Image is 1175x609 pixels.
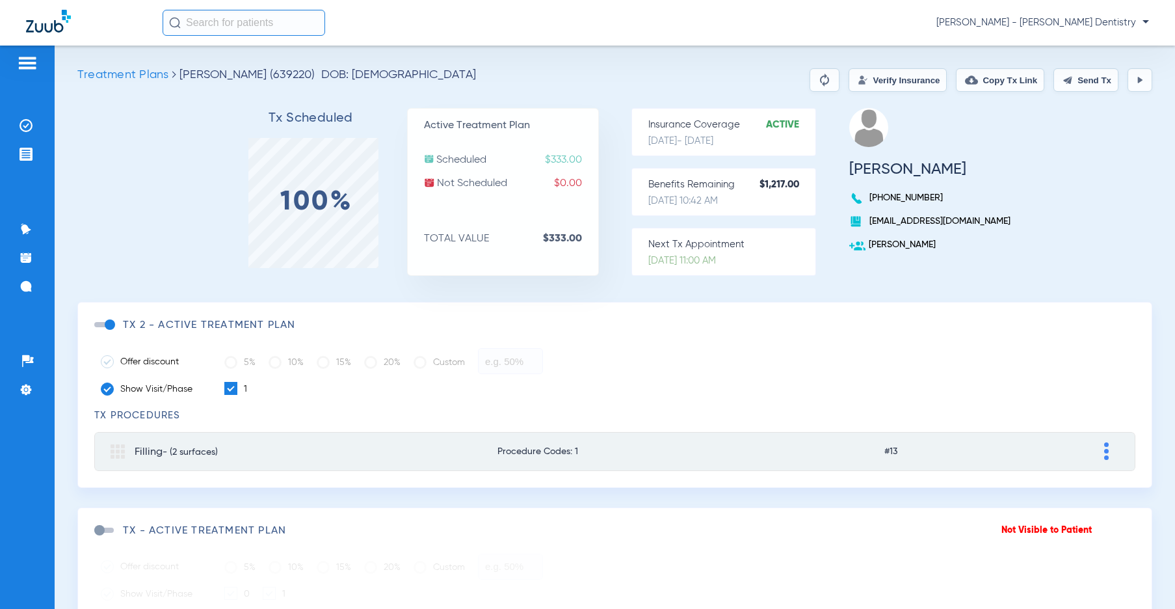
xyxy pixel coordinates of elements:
[280,196,353,209] label: 100%
[849,163,1015,176] h3: [PERSON_NAME]
[956,68,1044,92] button: Copy Tx Link
[648,254,815,267] p: [DATE] 11:00 AM
[554,177,598,190] span: $0.00
[101,383,205,396] label: Show Visit/Phase
[849,191,1015,204] p: [PHONE_NUMBER]
[424,177,435,188] img: not-scheduled.svg
[1135,75,1145,85] img: play.svg
[364,554,401,580] label: 20%
[317,554,351,580] label: 15%
[414,349,465,375] label: Custom
[224,587,250,601] label: 0
[101,560,205,573] label: Offer discount
[849,215,1015,228] p: [EMAIL_ADDRESS][DOMAIN_NAME]
[849,215,862,228] img: book.svg
[1104,442,1109,460] img: group-dot-blue.svg
[543,232,598,245] strong: $333.00
[849,191,866,206] img: voice-call-b.svg
[849,238,1015,251] p: [PERSON_NAME]
[101,588,205,601] label: Show Visit/Phase
[648,178,815,191] p: Benefits Remaining
[317,349,351,375] label: 15%
[179,69,315,81] span: [PERSON_NAME] (639220)
[648,238,815,251] p: Next Tx Appointment
[545,154,598,167] span: $333.00
[163,448,218,457] span: - (2 surfaces)
[817,72,832,88] img: Reparse
[135,447,218,457] span: Filling
[169,17,181,29] img: Search Icon
[424,154,598,167] p: Scheduled
[849,238,865,254] img: add-user.svg
[1063,75,1073,85] img: send.svg
[1053,68,1118,92] button: Send Tx
[1110,547,1175,609] iframe: Chat Widget
[648,118,815,131] p: Insurance Coverage
[215,112,407,125] h3: Tx Scheduled
[111,444,125,459] img: group.svg
[424,154,434,164] img: scheduled.svg
[965,74,978,87] img: link-copy.png
[424,177,598,190] p: Not Scheduled
[849,68,947,92] button: Verify Insurance
[94,409,1135,422] h3: TX Procedures
[478,554,543,580] input: e.g. 50%
[849,108,888,147] img: profile.png
[478,348,543,374] input: e.g. 50%
[936,16,1149,29] span: [PERSON_NAME] - [PERSON_NAME] Dentistry
[321,68,476,81] span: DOB: [DEMOGRAPHIC_DATA]
[648,195,815,208] p: [DATE] 10:42 AM
[77,69,168,81] span: Treatment Plans
[759,178,815,191] strong: $1,217.00
[858,75,868,85] img: Verify Insurance
[766,118,815,131] strong: Active
[163,10,325,36] input: Search for patients
[269,554,304,580] label: 10%
[648,135,815,148] p: [DATE] - [DATE]
[224,554,256,580] label: 5%
[884,447,1013,456] span: #13
[94,432,1135,471] mat-expansion-panel-header: Filling- (2 surfaces)Procedure Codes: 1#13
[424,232,598,245] p: TOTAL VALUE
[123,524,286,537] h3: TX - Active Treatment Plan
[364,349,401,375] label: 20%
[224,349,256,375] label: 5%
[263,587,285,601] label: 1
[1001,524,1092,537] p: Not Visible to Patient
[17,55,38,71] img: hamburger-icon
[414,554,465,580] label: Custom
[269,349,304,375] label: 10%
[224,382,247,396] label: 1
[123,319,296,332] h3: TX 2 - Active Treatment Plan
[497,447,799,456] span: Procedure Codes: 1
[101,355,205,368] label: Offer discount
[26,10,71,33] img: Zuub Logo
[424,119,598,132] p: Active Treatment Plan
